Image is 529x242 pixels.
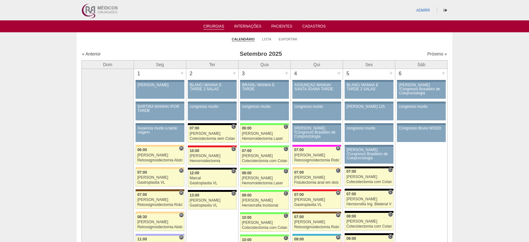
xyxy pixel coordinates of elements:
[179,146,184,151] span: Hospital
[136,213,184,231] a: H 08:30 [PERSON_NAME] Retossigmoidectomia Abdominal VL
[347,219,392,224] div: [PERSON_NAME]
[190,176,235,180] div: Marcal
[136,147,184,164] a: H 06:00 [PERSON_NAME] Retossigmoidectomia Abdominal VL
[397,102,446,103] div: Key: Aviso
[179,69,185,77] div: +
[188,123,237,125] div: Key: Blanc
[137,153,183,157] div: [PERSON_NAME]
[240,147,289,165] a: C 07:00 [PERSON_NAME] Colecistectomia com Colangiografia VL
[240,214,289,232] a: C 10:00 [PERSON_NAME] Colecistectomia com Colangiografia VL
[292,189,341,191] div: Key: Assunção
[179,168,184,173] span: Hospital
[240,103,289,120] a: congresso murilo
[388,167,393,172] span: Consultório
[242,181,287,185] div: Hemorroidectomia Laser
[137,203,183,207] div: Retossigmoidectomia Robótica
[388,212,393,217] span: Consultório
[137,215,147,219] span: 08:30
[292,103,341,120] a: congresso murilo
[137,148,147,152] span: 06:00
[231,191,236,196] span: Consultório
[292,169,341,187] a: C 07:00 [PERSON_NAME] Fistulectomia anal em dois tempos
[397,125,446,142] a: Congresso Bruno WGDD
[179,190,184,195] span: Hospital
[294,170,304,175] span: 07:00
[336,190,341,195] span: Hospital
[336,213,341,218] span: Hospital
[231,124,236,129] span: Consultório
[138,126,182,134] div: Ausencia murilo a tarde viagem
[347,126,392,130] div: congresso murilo
[284,146,288,151] span: Consultório
[295,105,339,109] div: congresso murilo
[345,123,393,125] div: Key: Aviso
[242,221,287,225] div: [PERSON_NAME]
[292,145,341,147] div: Key: Pro Matre
[137,176,183,180] div: [PERSON_NAME]
[231,146,236,151] span: Consultório
[292,82,341,99] a: ASSUNÇÃO MANHÃ/ SANTA JOANA TARDE
[231,169,236,174] span: Consultório
[190,126,199,130] span: 07:00
[284,191,288,196] span: Consultório
[279,37,297,41] a: Exportar
[240,102,289,103] div: Key: Aviso
[240,190,289,192] div: Key: Brasil
[242,132,287,136] div: [PERSON_NAME]
[190,159,235,163] div: Hemorroidectomia
[292,125,341,142] a: [PERSON_NAME] /Congresso Brasileiro de Coloproctologia
[284,235,288,240] span: Consultório
[347,214,356,218] span: 08:00
[188,80,237,82] div: Key: Aviso
[240,192,289,209] a: C 09:00 [PERSON_NAME] Herniorrafia Incisional
[136,82,184,99] a: [PERSON_NAME]
[347,175,392,179] div: [PERSON_NAME]
[170,50,352,59] h3: Setembro 2025
[284,69,289,77] div: +
[345,80,393,82] div: Key: Aviso
[397,80,446,82] div: Key: Aviso
[136,189,184,191] div: Key: Santa Joana
[336,168,341,173] span: Consultório
[345,166,393,168] div: Key: Blanc
[136,123,184,125] div: Key: Aviso
[292,123,341,125] div: Key: Aviso
[82,60,134,69] th: Dom
[138,83,182,87] div: [PERSON_NAME]
[292,234,341,236] div: Key: Neomater
[388,234,393,239] span: Consultório
[188,102,237,103] div: Key: Aviso
[347,224,392,229] div: Colecistectomia com Colangiografia VL
[345,211,393,213] div: Key: Blanc
[179,213,184,218] span: Hospital
[232,69,237,77] div: +
[292,212,341,213] div: Key: Santa Joana
[134,60,186,69] th: Seg
[242,176,287,180] div: [PERSON_NAME]
[240,212,289,214] div: Key: Brasil
[302,24,326,30] a: Cadastros
[242,149,252,153] span: 07:00
[345,147,393,164] a: [PERSON_NAME] /Congresso Brasileiro de Coloproctologia
[240,168,289,170] div: Key: Brasil
[347,180,392,184] div: Colecistectomia com Colangiografia VL
[343,69,353,78] div: 5
[343,60,395,69] th: Sex
[347,202,392,206] div: Herniorrafia Ing. Bilateral VL
[136,234,184,236] div: Key: Christóvão da Gama
[188,145,237,147] div: Key: Assunção
[190,137,235,141] div: Colecistectomia sem Colangiografia VL
[441,69,446,77] div: +
[188,170,237,187] a: C 12:00 Marcal Gastroplastia VL
[345,213,393,230] a: C 08:00 [PERSON_NAME] Colecistectomia com Colangiografia VL
[137,158,183,162] div: Retossigmoidectomia Abdominal VL
[137,181,183,185] div: Gastroplastia VL
[136,212,184,213] div: Key: Bartira
[347,148,392,160] div: [PERSON_NAME] /Congresso Brasileiro de Coloproctologia
[186,60,239,69] th: Ter
[136,80,184,82] div: Key: Aviso
[345,189,393,191] div: Key: Blanc
[395,60,448,69] th: Sáb
[242,126,252,130] span: 06:00
[292,213,341,231] a: H 07:00 [PERSON_NAME] Retossigmoidectomia Robótica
